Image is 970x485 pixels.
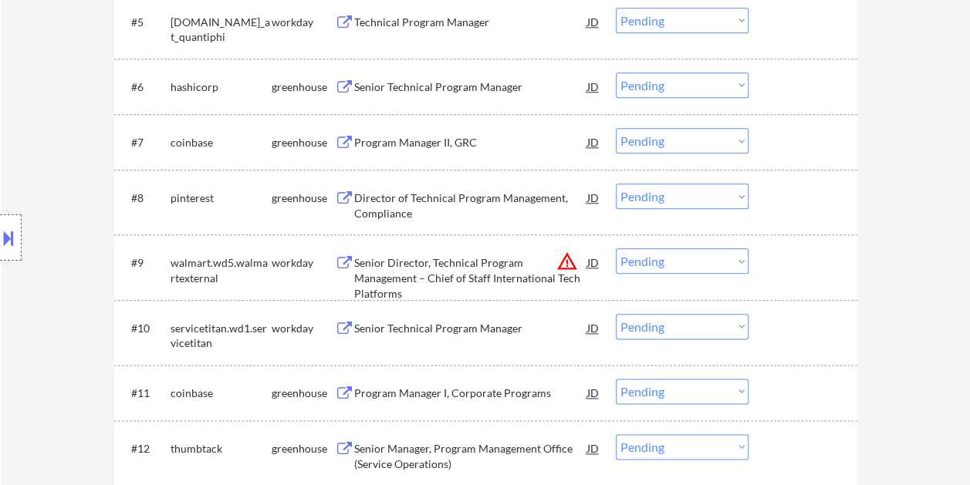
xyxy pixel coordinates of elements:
[171,15,272,45] div: [DOMAIN_NAME]_at_quantiphi
[586,8,601,35] div: JD
[272,15,335,30] div: workday
[272,441,335,456] div: greenhouse
[131,79,158,95] div: #6
[354,386,587,401] div: Program Manager I, Corporate Programs
[586,72,601,100] div: JD
[354,321,587,336] div: Senior Technical Program Manager
[272,79,335,95] div: greenhouse
[586,314,601,342] div: JD
[586,434,601,462] div: JD
[272,190,335,206] div: greenhouse
[586,128,601,156] div: JD
[556,251,578,272] button: warning_amber
[171,79,272,95] div: hashicorp
[354,15,587,30] div: Technical Program Manager
[272,386,335,401] div: greenhouse
[131,441,158,456] div: #12
[272,321,335,336] div: workday
[354,441,587,471] div: Senior Manager, Program Management Office (Service Operations)
[131,15,158,30] div: #5
[171,441,272,456] div: thumbtack
[354,190,587,221] div: Director of Technical Program Management, Compliance
[354,255,587,301] div: Senior Director, Technical Program Management – Chief of Staff International Tech Platforms
[586,379,601,406] div: JD
[272,135,335,150] div: greenhouse
[131,386,158,401] div: #11
[354,135,587,150] div: Program Manager II, GRC
[354,79,587,95] div: Senior Technical Program Manager
[171,386,272,401] div: coinbase
[272,255,335,271] div: workday
[586,248,601,276] div: JD
[586,184,601,211] div: JD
